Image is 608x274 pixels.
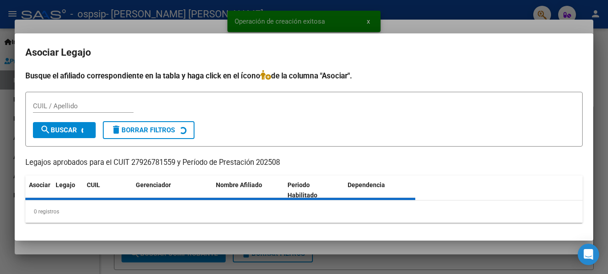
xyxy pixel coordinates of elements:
[25,200,583,223] div: 0 registros
[25,176,52,205] datatable-header-cell: Asociar
[29,181,50,188] span: Asociar
[25,44,583,61] h2: Asociar Legajo
[111,126,175,134] span: Borrar Filtros
[40,124,51,135] mat-icon: search
[212,176,284,205] datatable-header-cell: Nombre Afiliado
[348,181,385,188] span: Dependencia
[288,181,317,199] span: Periodo Habilitado
[578,244,599,265] div: Open Intercom Messenger
[52,176,83,205] datatable-header-cell: Legajo
[284,176,344,205] datatable-header-cell: Periodo Habilitado
[25,70,583,82] h4: Busque el afiliado correspondiente en la tabla y haga click en el ícono de la columna "Asociar".
[132,176,212,205] datatable-header-cell: Gerenciador
[33,122,96,138] button: Buscar
[83,176,132,205] datatable-header-cell: CUIL
[136,181,171,188] span: Gerenciador
[56,181,75,188] span: Legajo
[344,176,416,205] datatable-header-cell: Dependencia
[103,121,195,139] button: Borrar Filtros
[40,126,77,134] span: Buscar
[87,181,100,188] span: CUIL
[25,157,583,168] p: Legajos aprobados para el CUIT 27926781559 y Período de Prestación 202508
[216,181,262,188] span: Nombre Afiliado
[111,124,122,135] mat-icon: delete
